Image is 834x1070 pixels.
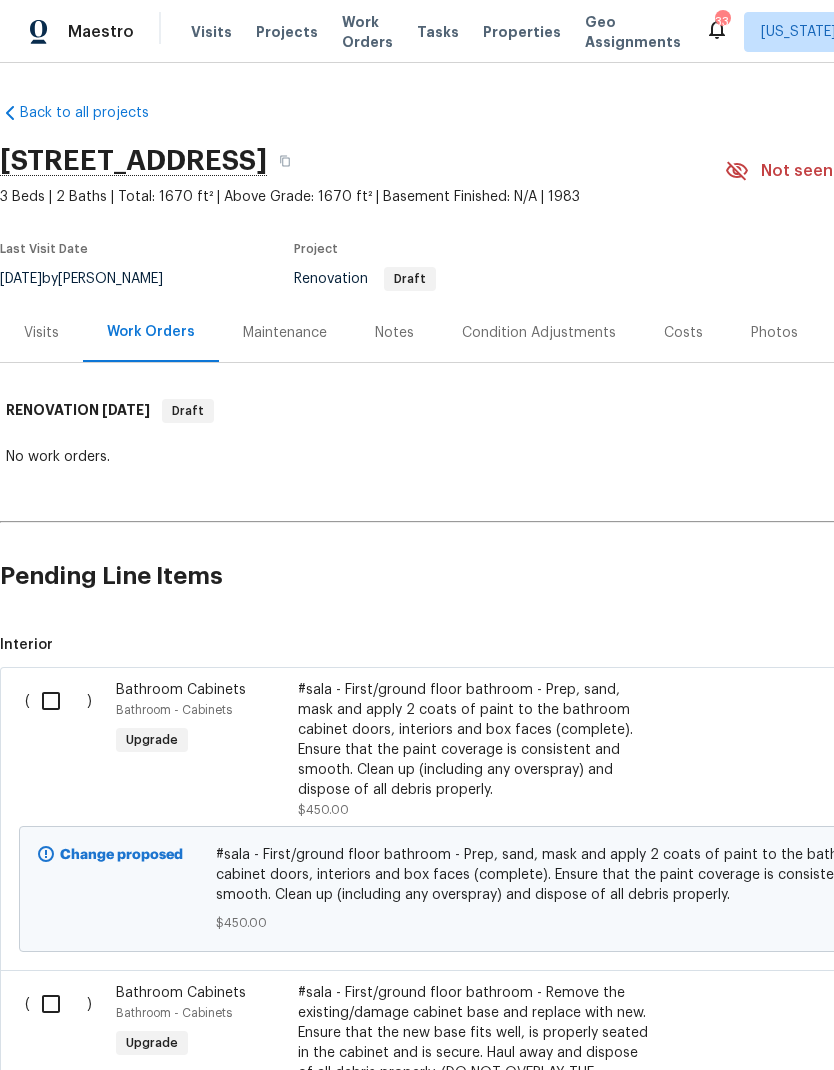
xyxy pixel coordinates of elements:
[116,986,246,1000] span: Bathroom Cabinets
[118,730,186,750] span: Upgrade
[118,1033,186,1053] span: Upgrade
[585,12,681,52] span: Geo Assignments
[60,848,183,862] b: Change proposed
[375,323,414,343] div: Notes
[6,399,150,423] h6: RENOVATION
[191,22,232,42] span: Visits
[102,403,150,417] span: [DATE]
[342,12,393,52] span: Work Orders
[664,323,703,343] div: Costs
[164,401,212,421] span: Draft
[386,273,434,285] span: Draft
[462,323,616,343] div: Condition Adjustments
[19,674,110,826] div: ( )
[116,704,232,716] span: Bathroom - Cabinets
[116,1007,232,1019] span: Bathroom - Cabinets
[483,22,561,42] span: Properties
[715,12,729,32] div: 33
[24,323,59,343] div: Visits
[243,323,327,343] div: Maintenance
[294,272,436,286] span: Renovation
[267,143,303,179] button: Copy Address
[751,323,798,343] div: Photos
[294,243,338,255] span: Project
[116,683,246,697] span: Bathroom Cabinets
[298,804,349,816] span: $450.00
[68,22,134,42] span: Maestro
[107,322,195,342] div: Work Orders
[256,22,318,42] span: Projects
[417,25,459,39] span: Tasks
[298,680,650,800] div: #sala - First/ground floor bathroom - Prep, sand, mask and apply 2 coats of paint to the bathroom...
